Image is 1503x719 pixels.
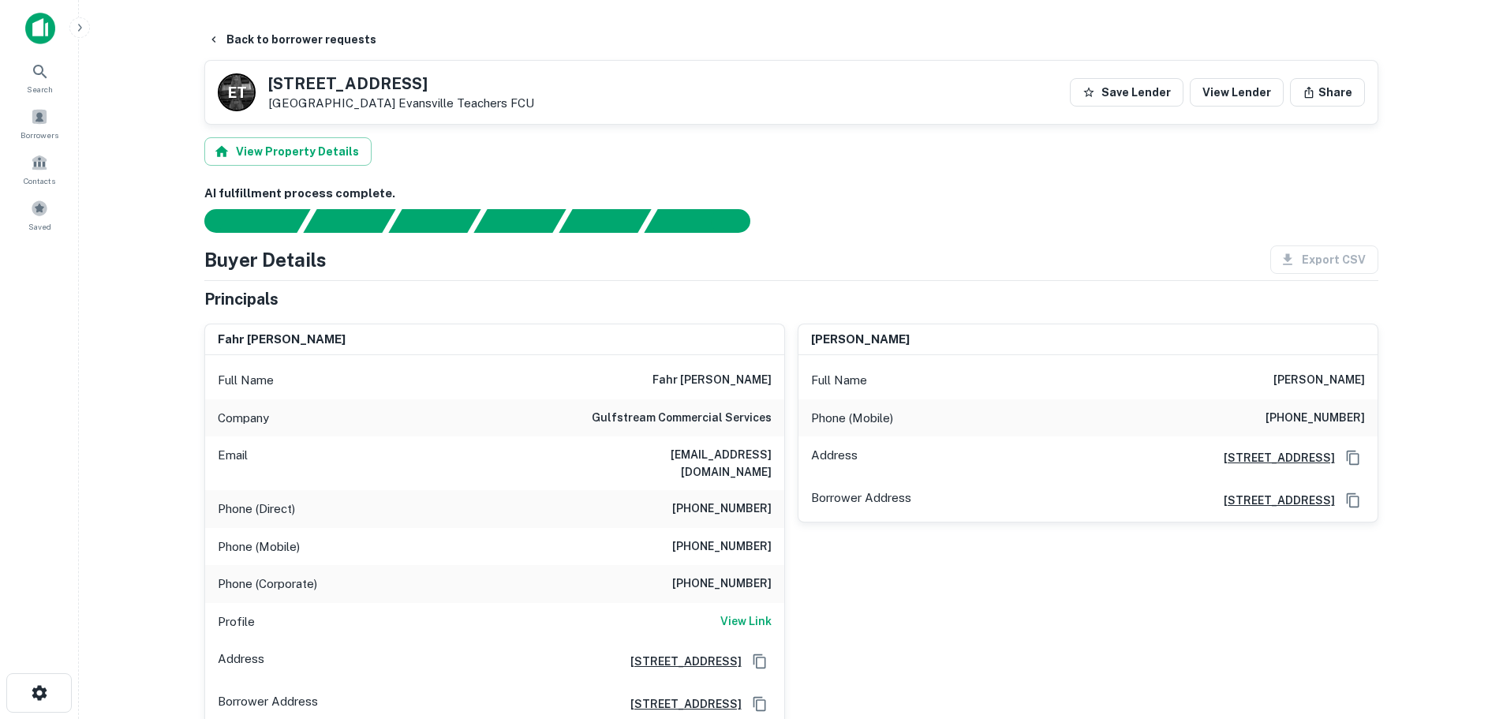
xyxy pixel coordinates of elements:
p: Full Name [811,371,867,390]
p: Phone (Mobile) [811,409,893,428]
button: Back to borrower requests [201,25,383,54]
p: Phone (Mobile) [218,537,300,556]
p: Address [811,446,858,470]
p: Profile [218,612,255,631]
a: Search [5,56,74,99]
h6: [PHONE_NUMBER] [672,537,772,556]
p: Phone (Corporate) [218,575,317,594]
p: E T [228,82,245,103]
p: Full Name [218,371,274,390]
h6: fahr [PERSON_NAME] [652,371,772,390]
button: Copy Address [1341,489,1365,512]
iframe: Chat Widget [1424,593,1503,668]
h6: [EMAIL_ADDRESS][DOMAIN_NAME] [582,446,772,481]
h6: [PERSON_NAME] [811,331,910,349]
a: E T [218,73,256,111]
a: [STREET_ADDRESS] [1211,492,1335,509]
a: View Lender [1190,78,1284,107]
div: Sending borrower request to AI... [185,209,304,233]
span: Search [27,83,53,95]
p: Address [218,650,264,673]
a: View Link [720,612,772,631]
a: Evansville Teachers FCU [398,96,534,110]
h6: [PHONE_NUMBER] [672,575,772,594]
span: Saved [28,220,51,233]
a: [STREET_ADDRESS] [618,695,742,713]
p: Phone (Direct) [218,500,295,519]
h6: View Link [720,612,772,630]
p: Borrower Address [218,692,318,716]
img: capitalize-icon.png [25,13,55,44]
button: Share [1290,78,1365,107]
h6: fahr [PERSON_NAME] [218,331,346,349]
h5: Principals [204,287,279,311]
h6: AI fulfillment process complete. [204,185,1378,203]
a: Saved [5,193,74,236]
h6: gulfstream commercial services [592,409,772,428]
p: Email [218,446,248,481]
span: Borrowers [21,129,58,141]
div: Principals found, still searching for contact information. This may take time... [559,209,651,233]
p: Borrower Address [811,489,911,512]
button: Copy Address [748,650,772,673]
p: [GEOGRAPHIC_DATA] [268,96,534,110]
div: AI fulfillment process complete. [645,209,769,233]
h4: Buyer Details [204,245,327,274]
h6: [PHONE_NUMBER] [672,500,772,519]
h5: [STREET_ADDRESS] [268,76,534,92]
div: Your request is received and processing... [303,209,395,233]
div: Documents found, AI parsing details... [388,209,480,233]
a: [STREET_ADDRESS] [618,653,742,670]
span: Contacts [24,174,55,187]
a: Contacts [5,148,74,190]
p: Company [218,409,269,428]
div: Principals found, AI now looking for contact information... [473,209,566,233]
h6: [PHONE_NUMBER] [1266,409,1365,428]
a: [STREET_ADDRESS] [1211,449,1335,466]
h6: [PERSON_NAME] [1273,371,1365,390]
button: Save Lender [1070,78,1183,107]
button: View Property Details [204,137,372,166]
button: Copy Address [748,692,772,716]
a: Borrowers [5,102,74,144]
button: Copy Address [1341,446,1365,470]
